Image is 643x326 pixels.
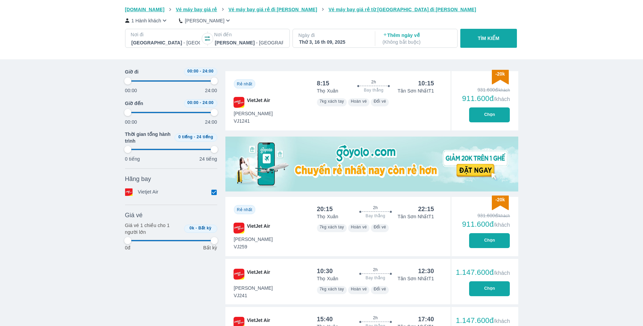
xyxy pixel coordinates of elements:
[125,6,518,13] nav: breadcrumb
[199,156,217,162] p: 24 tiếng
[125,68,139,75] span: Giờ đi
[418,79,434,87] div: 10:15
[299,39,367,45] div: Thứ 3, 16 th 09, 2025
[328,7,476,12] span: Vé máy bay giá rẻ từ [GEOGRAPHIC_DATA] đi [PERSON_NAME]
[373,205,378,210] span: 2h
[228,7,317,12] span: Vé máy bay giá rẻ đi [PERSON_NAME]
[214,31,284,38] p: Nơi đến
[234,97,244,108] img: VJ
[373,267,378,272] span: 2h
[247,269,270,280] span: VietJet Air
[456,317,510,325] div: 1.147.600đ
[462,86,510,93] div: 931.600đ
[178,135,193,139] span: 0 tiếng
[198,226,212,230] span: Bất kỳ
[194,135,195,139] span: -
[125,131,172,144] span: Thời gian tổng hành trình
[205,119,217,125] p: 24:00
[492,196,509,210] img: discount
[185,17,224,24] p: [PERSON_NAME]
[196,226,197,230] span: -
[317,87,338,94] p: Thọ Xuân
[132,17,161,24] p: 1 Hành khách
[398,275,434,282] p: Tân Sơn Nhất T1
[317,315,333,323] div: 15:40
[469,233,510,248] button: Chọn
[234,292,273,299] span: VJ241
[237,82,252,86] span: Rẻ nhất
[494,270,510,276] span: /khách
[125,119,137,125] p: 00:00
[189,226,194,230] span: 0k
[247,97,270,108] span: VietJet Air
[202,100,214,105] span: 24:00
[469,107,510,122] button: Chọn
[320,287,344,291] span: 7kg xách tay
[371,79,376,85] span: 2h
[456,268,510,277] div: 1.147.600đ
[469,281,510,296] button: Chọn
[320,225,344,229] span: 7kg xách tay
[494,318,510,324] span: /khách
[398,87,434,94] p: Tân Sơn Nhất T1
[234,285,273,291] span: [PERSON_NAME]
[125,211,143,219] span: Giá vé
[234,236,273,243] span: [PERSON_NAME]
[418,315,434,323] div: 17:40
[317,267,333,275] div: 10:30
[225,137,518,191] img: media-0
[234,269,244,280] img: VJ
[478,35,500,42] p: TÌM KIẾM
[197,135,213,139] span: 24 tiếng
[317,205,333,213] div: 20:15
[234,223,244,233] img: VJ
[374,225,386,229] span: Đổi vé
[125,156,140,162] p: 0 tiếng
[125,17,168,24] button: 1 Hành khách
[462,95,510,103] div: 911.600đ
[492,70,509,84] img: discount
[125,222,181,236] p: Giá vé 1 chiều cho 1 người lớn
[138,188,159,196] p: Vietjet Air
[125,87,137,94] p: 00:00
[462,220,510,228] div: 911.600đ
[351,287,367,291] span: Hoàn vé
[495,71,505,77] span: -20k
[203,244,217,251] p: Bất kỳ
[418,267,434,275] div: 12:30
[494,96,510,102] span: /khách
[125,175,151,183] span: Hãng bay
[205,87,217,94] p: 24:00
[234,118,273,124] span: VJ1241
[179,17,232,24] button: [PERSON_NAME]
[373,315,378,321] span: 2h
[317,79,329,87] div: 8:15
[125,100,143,107] span: Giờ đến
[462,212,510,219] div: 931.600đ
[202,69,214,74] span: 24:00
[298,32,368,39] p: Ngày đi
[187,69,199,74] span: 00:00
[460,29,517,48] button: TÌM KIẾM
[418,205,434,213] div: 22:15
[374,287,386,291] span: Đổi vé
[374,99,386,104] span: Đổi vé
[317,213,338,220] p: Thọ Xuân
[383,39,451,45] p: ( Không bắt buộc )
[200,100,201,105] span: -
[125,244,130,251] p: 0đ
[234,243,273,250] span: VJ259
[317,275,338,282] p: Thọ Xuân
[494,222,510,228] span: /khách
[320,99,344,104] span: 7kg xách tay
[131,31,201,38] p: Nơi đi
[200,69,201,74] span: -
[351,225,367,229] span: Hoàn vé
[247,223,270,233] span: VietJet Air
[234,110,273,117] span: [PERSON_NAME]
[398,213,434,220] p: Tân Sơn Nhất T1
[495,197,505,202] span: -20k
[176,7,217,12] span: Vé máy bay giá rẻ
[187,100,199,105] span: 00:00
[237,207,252,212] span: Rẻ nhất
